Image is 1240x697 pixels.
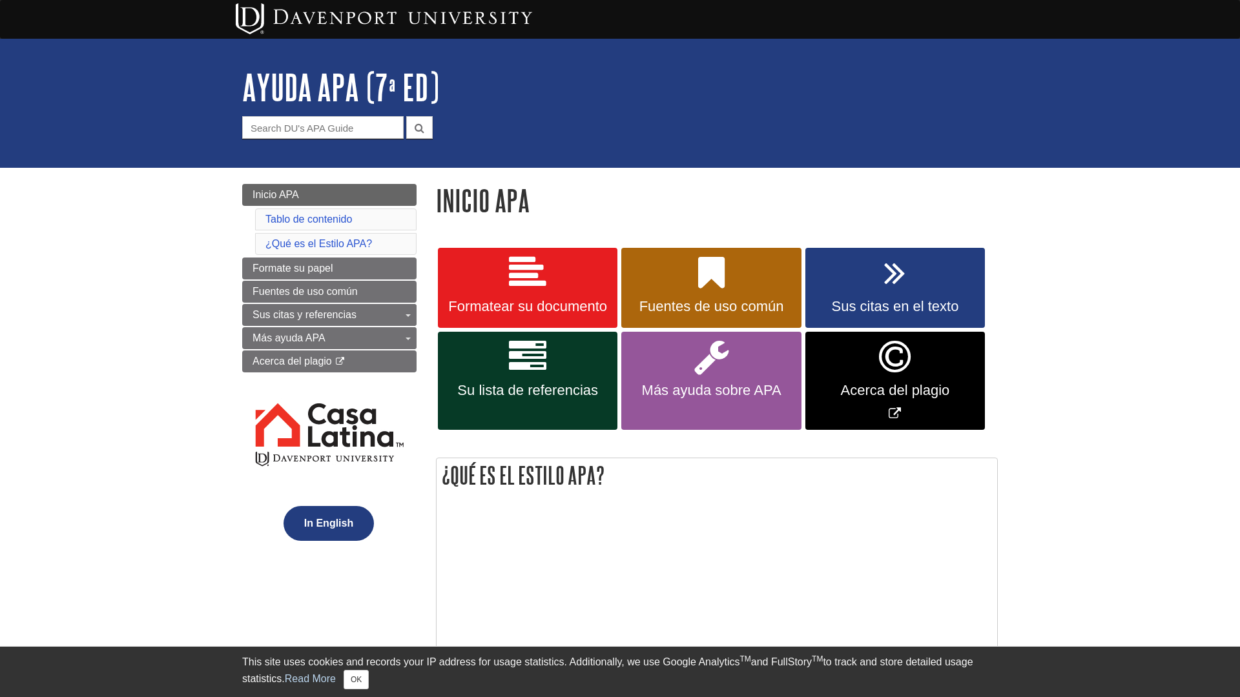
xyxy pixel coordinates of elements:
[253,332,325,343] span: Más ayuda APA
[438,248,617,328] a: Formatear su documento
[631,382,791,399] span: Más ayuda sobre APA
[285,673,336,684] a: Read More
[436,184,998,217] h1: Inicio APA
[448,382,608,399] span: Su lista de referencias
[253,286,358,297] span: Fuentes de uso común
[242,281,417,303] a: Fuentes de uso común
[812,654,823,663] sup: TM
[242,258,417,279] a: Formate su papel
[284,506,374,541] button: In English
[739,654,750,663] sup: TM
[253,309,356,320] span: Sus citas y referencias
[242,350,417,372] a: Acerca del plagio
[242,184,417,206] a: Inicio APA
[621,248,801,328] a: Fuentes de uso común
[621,332,801,430] a: Más ayuda sobre APA
[253,189,299,200] span: Inicio APA
[815,382,975,399] span: Acerca del plagio
[253,356,332,367] span: Acerca del plagio
[631,298,791,315] span: Fuentes de uso común
[815,298,975,315] span: Sus citas en el texto
[242,654,998,689] div: This site uses cookies and records your IP address for usage statistics. Additionally, we use Goo...
[438,332,617,430] a: Su lista de referencias
[805,332,985,430] a: Link opens in new window
[448,298,608,315] span: Formatear su documento
[805,248,985,328] a: Sus citas en el texto
[335,358,346,366] i: This link opens in a new window
[280,518,377,529] a: In English
[242,304,417,326] a: Sus citas y referencias
[242,116,404,139] input: Search DU's APA Guide
[265,214,352,225] a: Tablo de contenido
[242,184,417,563] div: Guide Page Menu
[344,670,369,689] button: Close
[242,67,439,107] a: AYUDA APA (7ª ED)
[236,3,532,34] img: Davenport University
[437,458,997,492] h2: ¿Qué es el Estilo APA?
[242,327,417,349] a: Más ayuda APA
[253,263,333,274] span: Formate su papel
[265,238,372,249] a: ¿Qué es el Estilo APA?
